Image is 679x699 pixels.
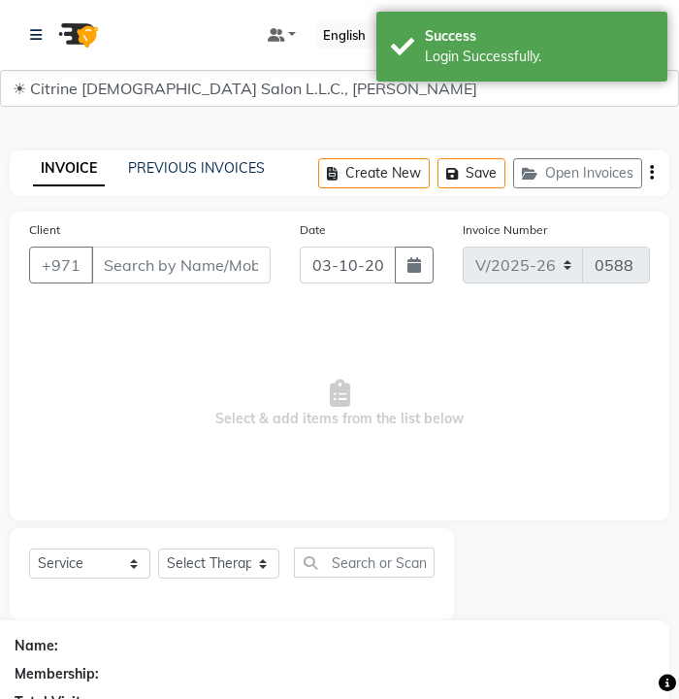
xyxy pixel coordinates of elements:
div: Login Successfully. [425,47,653,67]
label: Date [300,221,326,239]
input: Search or Scan [294,548,435,578]
label: Invoice Number [463,221,547,239]
label: Client [29,221,60,239]
a: PREVIOUS INVOICES [128,159,265,177]
img: logo [49,8,104,62]
div: Membership: [15,664,99,684]
div: Success [425,26,653,47]
span: Select & add items from the list below [29,307,650,501]
button: Create New [318,158,430,188]
input: Search by Name/Mobile/Email/Code [91,247,271,283]
a: INVOICE [33,151,105,186]
button: Save [437,158,505,188]
div: Name: [15,636,58,656]
button: Open Invoices [513,158,642,188]
button: +971 [29,247,93,283]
